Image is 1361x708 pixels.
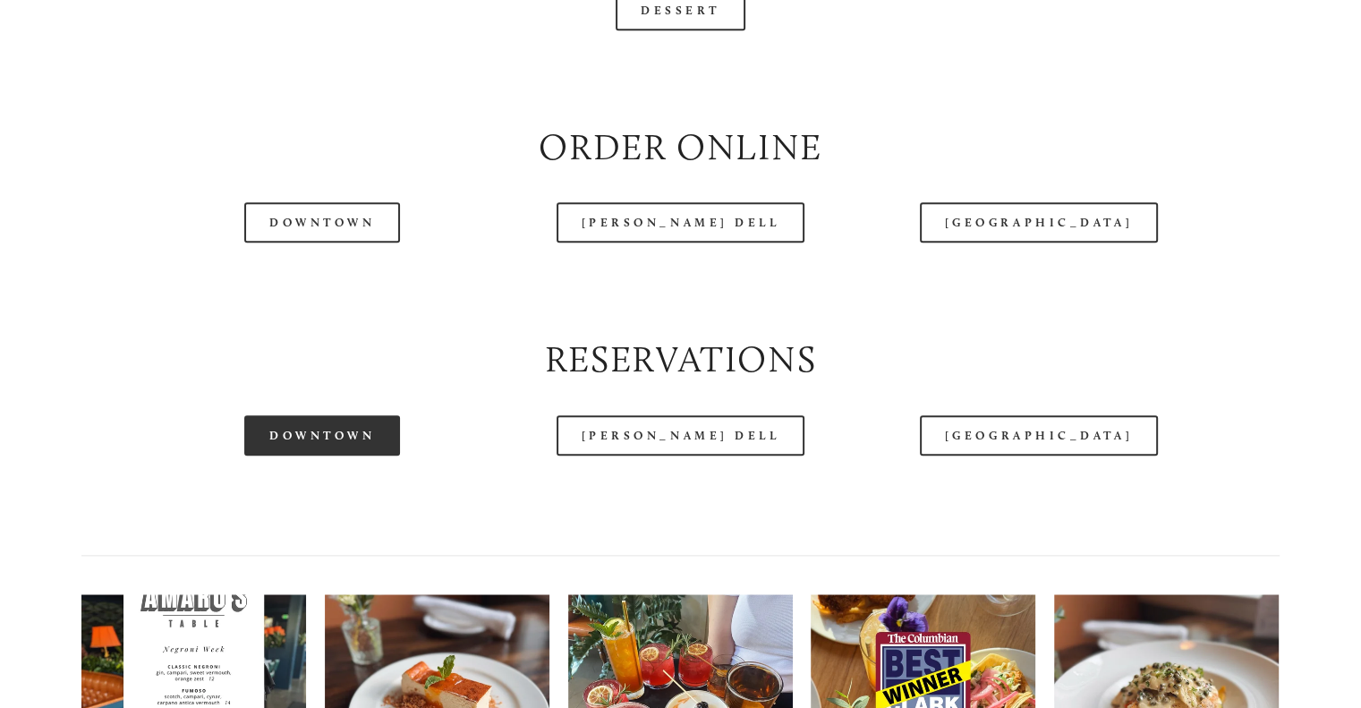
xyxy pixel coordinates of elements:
[244,202,400,243] a: Downtown
[557,202,805,243] a: [PERSON_NAME] Dell
[920,415,1158,456] a: [GEOGRAPHIC_DATA]
[920,202,1158,243] a: [GEOGRAPHIC_DATA]
[81,334,1280,385] h2: Reservations
[81,122,1280,173] h2: Order Online
[557,415,805,456] a: [PERSON_NAME] Dell
[244,415,400,456] a: Downtown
